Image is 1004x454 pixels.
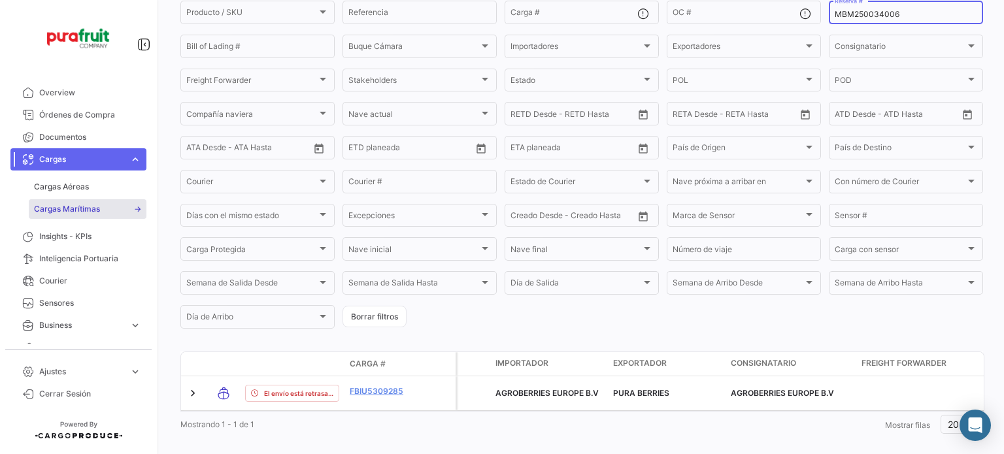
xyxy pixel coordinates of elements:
[543,111,602,120] input: Hasta
[348,145,372,154] input: Desde
[835,145,965,154] span: País de Destino
[835,111,876,120] input: ATD Desde
[960,410,991,441] div: Abrir Intercom Messenger
[510,78,641,87] span: Estado
[10,104,146,126] a: Órdenes de Compra
[39,342,124,353] span: Estadísticas
[510,179,641,188] span: Estado de Courier
[726,352,856,376] datatable-header-cell: Consignatario
[10,292,146,314] a: Sensores
[186,10,317,19] span: Producto / SKU
[705,111,764,120] input: Hasta
[673,213,803,222] span: Marca de Sensor
[348,213,479,222] span: Excepciones
[633,138,653,158] button: Open calendar
[633,206,653,226] button: Open calendar
[856,352,987,376] datatable-header-cell: Freight Forwarder
[613,357,667,369] span: Exportador
[129,342,141,353] span: expand_more
[673,280,803,289] span: Semana de Arribo Desde
[835,247,965,256] span: Carga con sensor
[348,280,479,289] span: Semana de Salida Hasta
[186,179,317,188] span: Courier
[543,145,602,154] input: Hasta
[129,154,141,165] span: expand_more
[39,319,124,331] span: Business
[39,231,141,242] span: Insights - KPIs
[39,154,124,165] span: Cargas
[673,145,803,154] span: País de Origen
[510,145,534,154] input: Desde
[186,78,317,87] span: Freight Forwarder
[46,16,111,61] img: Logo+PuraFruit.png
[958,105,977,124] button: Open calendar
[186,111,317,120] span: Compañía naviera
[39,297,141,309] span: Sensores
[673,111,696,120] input: Desde
[673,179,803,188] span: Nave próxima a arribar en
[510,111,534,120] input: Desde
[39,109,141,121] span: Órdenes de Compra
[835,179,965,188] span: Con número de Courier
[731,357,796,369] span: Consignatario
[186,213,317,222] span: Días con el mismo estado
[495,388,599,398] span: AGROBERRIES EUROPE B.V
[186,387,199,400] a: Expand/Collapse Row
[240,359,344,369] datatable-header-cell: Estado de Envio
[458,352,490,376] datatable-header-cell: Carga Protegida
[348,247,479,256] span: Nave inicial
[608,352,726,376] datatable-header-cell: Exportador
[673,78,803,87] span: POL
[29,199,146,219] a: Cargas Marítimas
[948,419,959,430] span: 20
[235,145,294,154] input: ATA Hasta
[180,419,254,429] span: Mostrando 1 - 1 de 1
[309,138,329,158] button: Open calendar
[34,181,89,193] span: Cargas Aéreas
[633,105,653,124] button: Open calendar
[186,280,317,289] span: Semana de Salida Desde
[39,275,141,287] span: Courier
[29,177,146,197] a: Cargas Aéreas
[795,105,815,124] button: Open calendar
[885,111,944,120] input: ATD Hasta
[495,357,548,369] span: Importador
[348,44,479,53] span: Buque Cámara
[510,213,563,222] input: Creado Desde
[186,314,317,323] span: Día de Arribo
[862,357,946,369] span: Freight Forwarder
[381,145,440,154] input: Hasta
[10,82,146,104] a: Overview
[186,145,226,154] input: ATA Desde
[39,253,141,265] span: Inteligencia Portuaria
[129,366,141,378] span: expand_more
[350,385,418,397] a: FBIU5309285
[39,366,124,378] span: Ajustes
[10,248,146,270] a: Inteligencia Portuaria
[264,388,333,398] span: El envío está retrasado.
[490,352,608,376] datatable-header-cell: Importador
[348,111,479,120] span: Nave actual
[10,225,146,248] a: Insights - KPIs
[572,213,631,222] input: Creado Hasta
[10,126,146,148] a: Documentos
[423,359,456,369] datatable-header-cell: Póliza
[39,388,141,400] span: Cerrar Sesión
[10,270,146,292] a: Courier
[186,247,317,256] span: Carga Protegida
[129,319,141,331] span: expand_more
[731,388,834,398] span: AGROBERRIES EUROPE B.V
[510,280,641,289] span: Día de Salida
[344,353,423,375] datatable-header-cell: Carga #
[510,247,641,256] span: Nave final
[510,44,641,53] span: Importadores
[835,44,965,53] span: Consignatario
[885,420,930,430] span: Mostrar filas
[39,87,141,99] span: Overview
[350,358,386,370] span: Carga #
[348,78,479,87] span: Stakeholders
[34,203,100,215] span: Cargas Marítimas
[343,306,407,327] button: Borrar filtros
[39,131,141,143] span: Documentos
[613,388,669,398] span: PURA BERRIES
